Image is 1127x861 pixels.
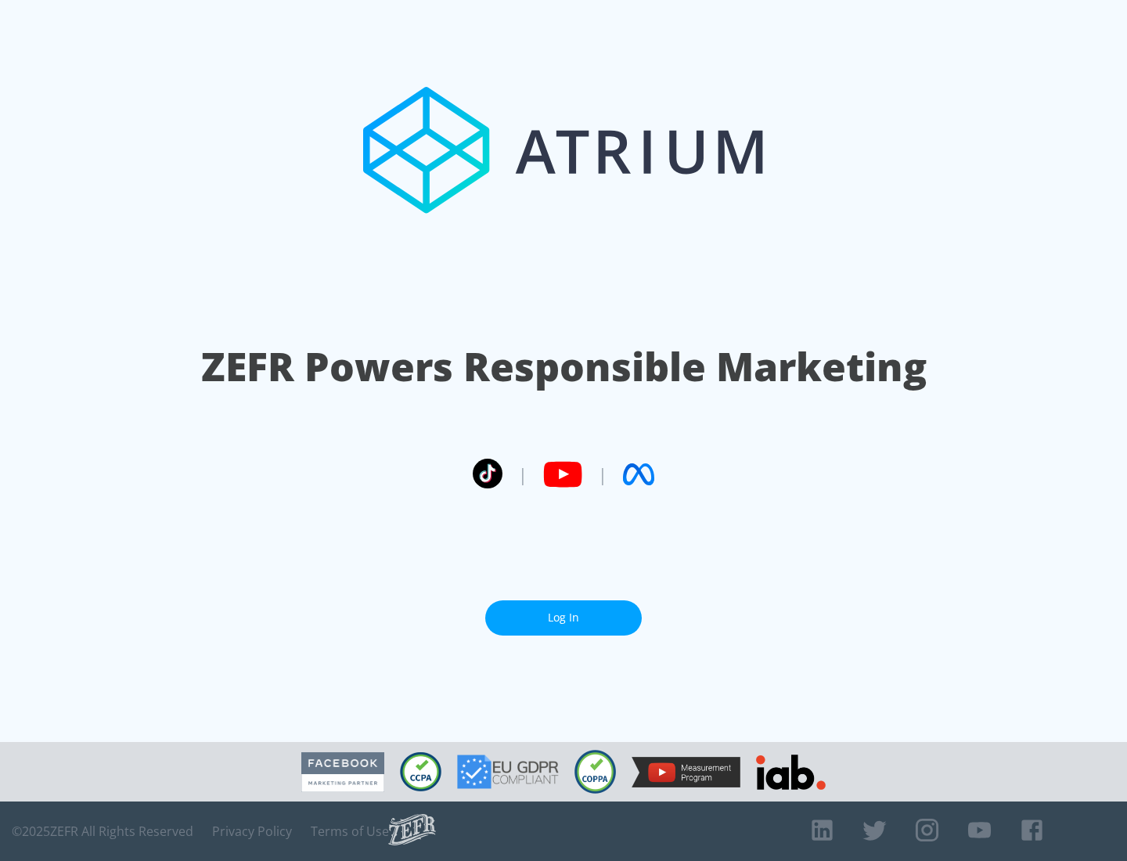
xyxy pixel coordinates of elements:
a: Privacy Policy [212,823,292,839]
img: YouTube Measurement Program [632,757,740,787]
span: | [518,463,527,486]
img: IAB [756,755,826,790]
img: COPPA Compliant [574,750,616,794]
h1: ZEFR Powers Responsible Marketing [201,340,927,394]
a: Terms of Use [311,823,389,839]
a: Log In [485,600,642,636]
img: CCPA Compliant [400,752,441,791]
span: © 2025 ZEFR All Rights Reserved [12,823,193,839]
img: Facebook Marketing Partner [301,752,384,792]
span: | [598,463,607,486]
img: GDPR Compliant [457,755,559,789]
